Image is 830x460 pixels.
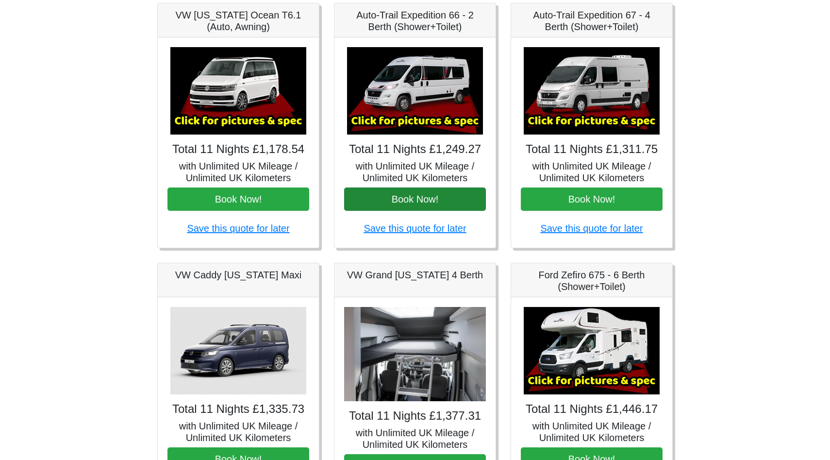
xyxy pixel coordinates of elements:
button: Book Now! [344,187,486,211]
h4: Total 11 Nights £1,249.27 [344,142,486,156]
h5: VW [US_STATE] Ocean T6.1 (Auto, Awning) [167,9,309,33]
h5: with Unlimited UK Mileage / Unlimited UK Kilometers [167,420,309,443]
button: Book Now! [521,187,663,211]
h5: with Unlimited UK Mileage / Unlimited UK Kilometers [167,160,309,184]
h4: Total 11 Nights £1,377.31 [344,409,486,423]
img: VW California Ocean T6.1 (Auto, Awning) [170,47,306,135]
h4: Total 11 Nights £1,178.54 [167,142,309,156]
h5: with Unlimited UK Mileage / Unlimited UK Kilometers [521,160,663,184]
h5: with Unlimited UK Mileage / Unlimited UK Kilometers [344,427,486,450]
img: Auto-Trail Expedition 67 - 4 Berth (Shower+Toilet) [524,47,660,135]
h5: Ford Zefiro 675 - 6 Berth (Shower+Toilet) [521,269,663,292]
h4: Total 11 Nights £1,446.17 [521,402,663,416]
h5: Auto-Trail Expedition 66 - 2 Berth (Shower+Toilet) [344,9,486,33]
img: VW Grand California 4 Berth [344,307,486,402]
h4: Total 11 Nights £1,311.75 [521,142,663,156]
img: Auto-Trail Expedition 66 - 2 Berth (Shower+Toilet) [347,47,483,135]
h4: Total 11 Nights £1,335.73 [167,402,309,416]
img: Ford Zefiro 675 - 6 Berth (Shower+Toilet) [524,307,660,394]
h5: with Unlimited UK Mileage / Unlimited UK Kilometers [344,160,486,184]
a: Save this quote for later [364,223,466,234]
h5: with Unlimited UK Mileage / Unlimited UK Kilometers [521,420,663,443]
h5: Auto-Trail Expedition 67 - 4 Berth (Shower+Toilet) [521,9,663,33]
button: Book Now! [167,187,309,211]
a: Save this quote for later [187,223,289,234]
a: Save this quote for later [540,223,643,234]
h5: VW Caddy [US_STATE] Maxi [167,269,309,281]
img: VW Caddy California Maxi [170,307,306,394]
h5: VW Grand [US_STATE] 4 Berth [344,269,486,281]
